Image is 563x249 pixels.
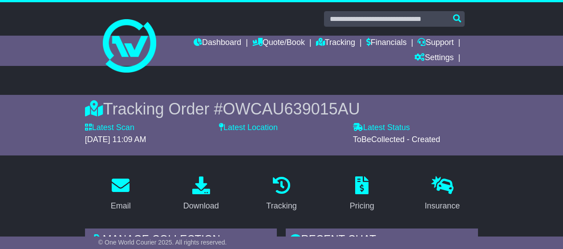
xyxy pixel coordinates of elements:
[105,173,137,215] a: Email
[85,135,146,144] span: [DATE] 11:09 AM
[350,200,374,212] div: Pricing
[344,173,380,215] a: Pricing
[419,173,466,215] a: Insurance
[316,36,355,51] a: Tracking
[425,200,460,212] div: Insurance
[417,36,454,51] a: Support
[183,200,219,212] div: Download
[219,123,278,133] label: Latest Location
[414,51,454,66] a: Settings
[178,173,225,215] a: Download
[252,36,305,51] a: Quote/Book
[353,123,410,133] label: Latest Status
[366,36,407,51] a: Financials
[353,135,440,144] span: ToBeCollected - Created
[85,123,134,133] label: Latest Scan
[194,36,241,51] a: Dashboard
[85,99,478,118] div: Tracking Order #
[111,200,131,212] div: Email
[260,173,302,215] a: Tracking
[98,239,227,246] span: © One World Courier 2025. All rights reserved.
[266,200,296,212] div: Tracking
[223,100,360,118] span: OWCAU639015AU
